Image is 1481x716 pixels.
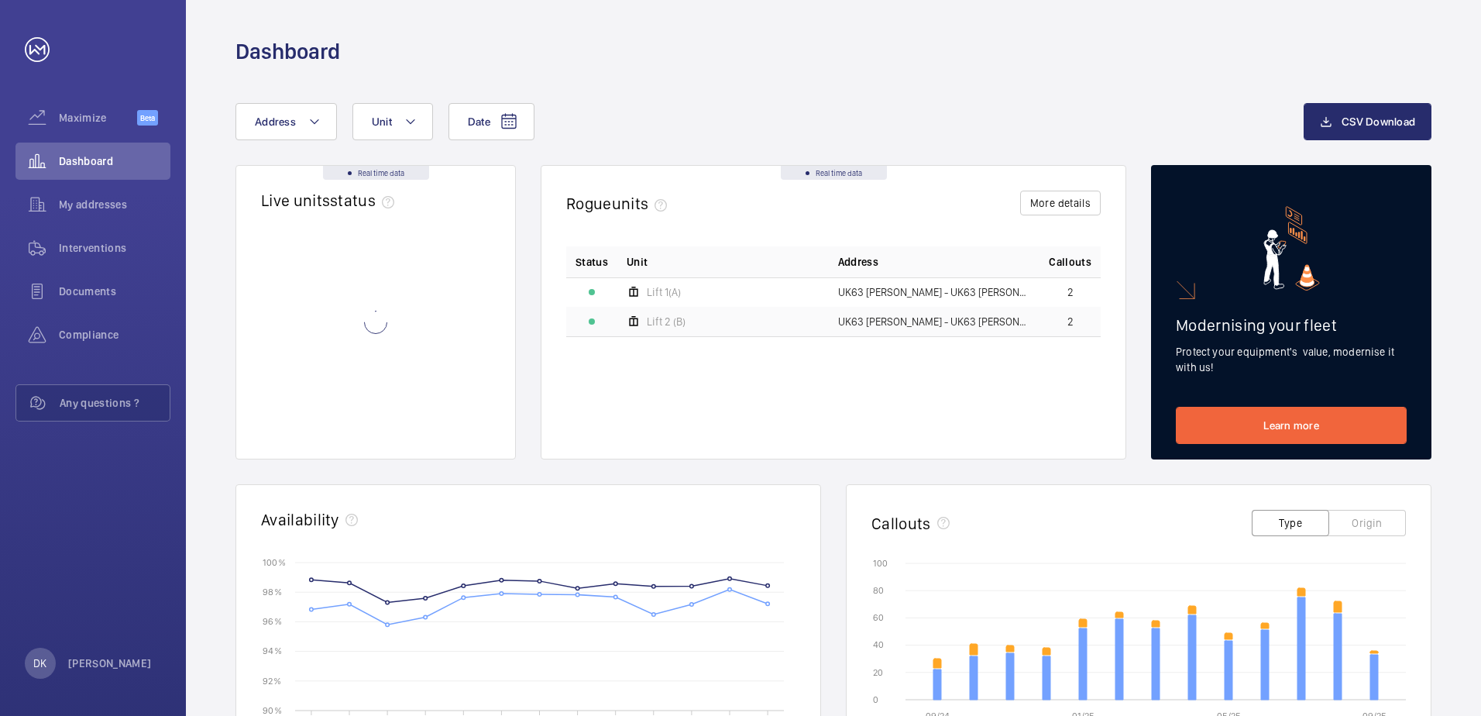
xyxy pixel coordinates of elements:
[873,694,878,705] text: 0
[576,254,608,270] p: Status
[1176,407,1407,444] a: Learn more
[372,115,392,128] span: Unit
[1263,206,1320,291] img: marketing-card.svg
[1067,316,1074,327] span: 2
[59,197,170,212] span: My addresses
[60,395,170,411] span: Any questions ?
[838,316,1031,327] span: UK63 [PERSON_NAME] - UK63 [PERSON_NAME]
[781,166,887,180] div: Real time data
[323,166,429,180] div: Real time data
[1252,510,1329,536] button: Type
[59,240,170,256] span: Interventions
[1067,287,1074,298] span: 2
[1304,103,1431,140] button: CSV Download
[873,639,884,650] text: 40
[627,254,648,270] span: Unit
[1342,115,1415,128] span: CSV Download
[263,704,282,715] text: 90 %
[873,558,888,569] text: 100
[261,191,400,210] h2: Live units
[647,316,686,327] span: Lift 2 (B)
[1176,344,1407,375] p: Protect your equipment's value, modernise it with us!
[871,514,931,533] h2: Callouts
[59,284,170,299] span: Documents
[352,103,433,140] button: Unit
[1176,315,1407,335] h2: Modernising your fleet
[448,103,534,140] button: Date
[1049,254,1091,270] span: Callouts
[263,645,282,656] text: 94 %
[59,153,170,169] span: Dashboard
[612,194,674,213] span: units
[235,103,337,140] button: Address
[263,616,282,627] text: 96 %
[838,254,878,270] span: Address
[330,191,400,210] span: status
[263,556,286,567] text: 100 %
[261,510,339,529] h2: Availability
[873,585,884,596] text: 80
[1020,191,1101,215] button: More details
[59,110,137,126] span: Maximize
[1328,510,1406,536] button: Origin
[838,287,1031,298] span: UK63 [PERSON_NAME] - UK63 [PERSON_NAME]
[263,587,282,597] text: 98 %
[263,675,281,686] text: 92 %
[873,667,883,678] text: 20
[255,115,296,128] span: Address
[68,656,152,671] p: [PERSON_NAME]
[873,612,884,623] text: 60
[647,287,681,298] span: Lift 1(A)
[566,194,673,213] h2: Rogue
[468,115,490,128] span: Date
[33,656,46,671] p: DK
[59,327,170,343] span: Compliance
[137,110,158,126] span: Beta
[235,37,340,66] h1: Dashboard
